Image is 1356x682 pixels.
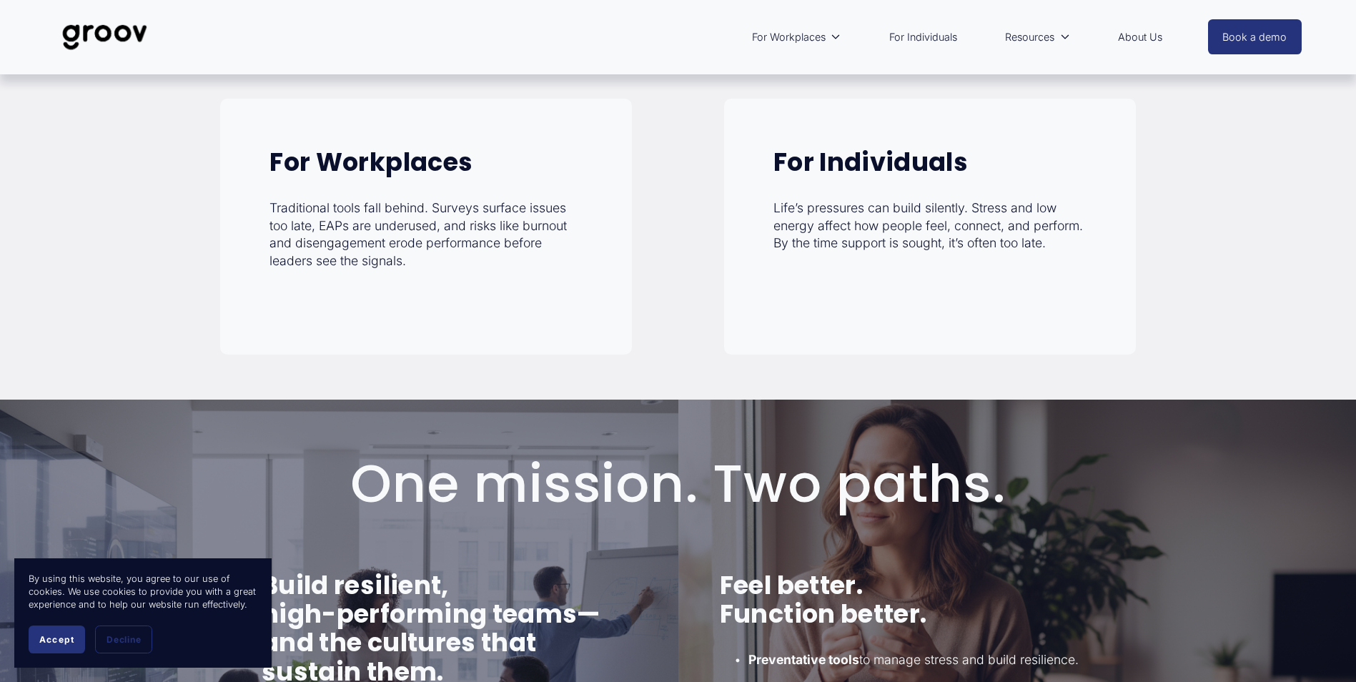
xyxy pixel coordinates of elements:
button: Accept [29,626,85,653]
p: Life’s pressures can build silently. Stress and low energy affect how people feel, connect, and p... [773,199,1087,252]
a: folder dropdown [745,21,848,54]
a: Book a demo [1208,19,1302,54]
p: By using this website, you agree to our use of cookies. We use cookies to provide you with a grea... [29,573,257,611]
button: Decline [95,626,152,653]
h1: One mission. Two paths. [303,457,1053,511]
span: Accept [39,634,74,645]
strong: Preventative tools [748,652,859,667]
span: Decline [107,634,141,645]
a: About Us [1111,21,1169,54]
p: Traditional tools fall behind. Surveys surface issues too late, EAPs are underused, and risks lik... [269,199,583,270]
section: Cookie banner [14,558,272,668]
img: Groov | Unlock Human Potential at Work and in Life [54,14,155,61]
span: For Workplaces [752,28,826,46]
strong: For Individuals [773,144,968,179]
strong: For Workplaces [269,144,472,179]
a: folder dropdown [998,21,1077,54]
p: to manage stress and build resilience. [748,651,1094,669]
strong: Feel better. Function better. [720,568,927,631]
span: Resources [1005,28,1054,46]
a: For Individuals [882,21,964,54]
